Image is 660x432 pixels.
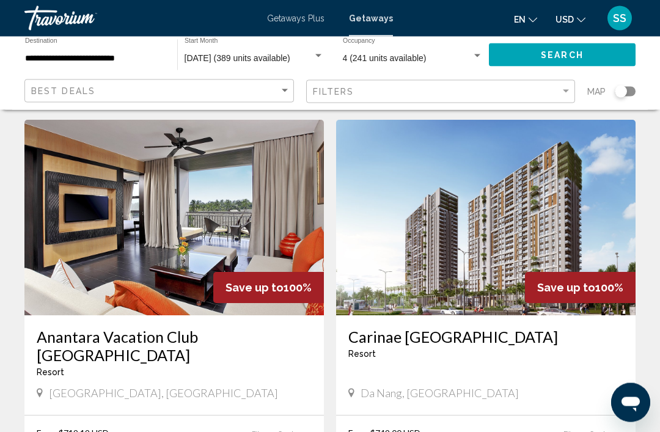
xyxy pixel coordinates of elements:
[555,15,574,24] span: USD
[37,328,312,365] a: Anantara Vacation Club [GEOGRAPHIC_DATA]
[514,10,537,28] button: Change language
[361,387,519,400] span: Da Nang, [GEOGRAPHIC_DATA]
[348,328,623,346] a: Carinae [GEOGRAPHIC_DATA]
[613,12,626,24] span: SS
[24,6,255,31] a: Travorium
[31,86,290,97] mat-select: Sort by
[604,5,636,31] button: User Menu
[349,13,393,23] a: Getaways
[306,79,576,104] button: Filter
[541,51,584,60] span: Search
[343,53,427,63] span: 4 (241 units available)
[226,282,284,295] span: Save up to
[537,282,595,295] span: Save up to
[24,120,324,316] img: DQ26I01X.jpg
[489,43,636,66] button: Search
[514,15,526,24] span: en
[525,273,636,304] div: 100%
[348,350,376,359] span: Resort
[587,83,606,100] span: Map
[31,86,95,96] span: Best Deals
[185,53,290,63] span: [DATE] (389 units available)
[267,13,324,23] a: Getaways Plus
[213,273,324,304] div: 100%
[336,120,636,316] img: DH09E01X.jpg
[37,368,64,378] span: Resort
[555,10,585,28] button: Change currency
[611,383,650,422] iframe: Кнопка запуска окна обмена сообщениями
[313,87,354,97] span: Filters
[49,387,278,400] span: [GEOGRAPHIC_DATA], [GEOGRAPHIC_DATA]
